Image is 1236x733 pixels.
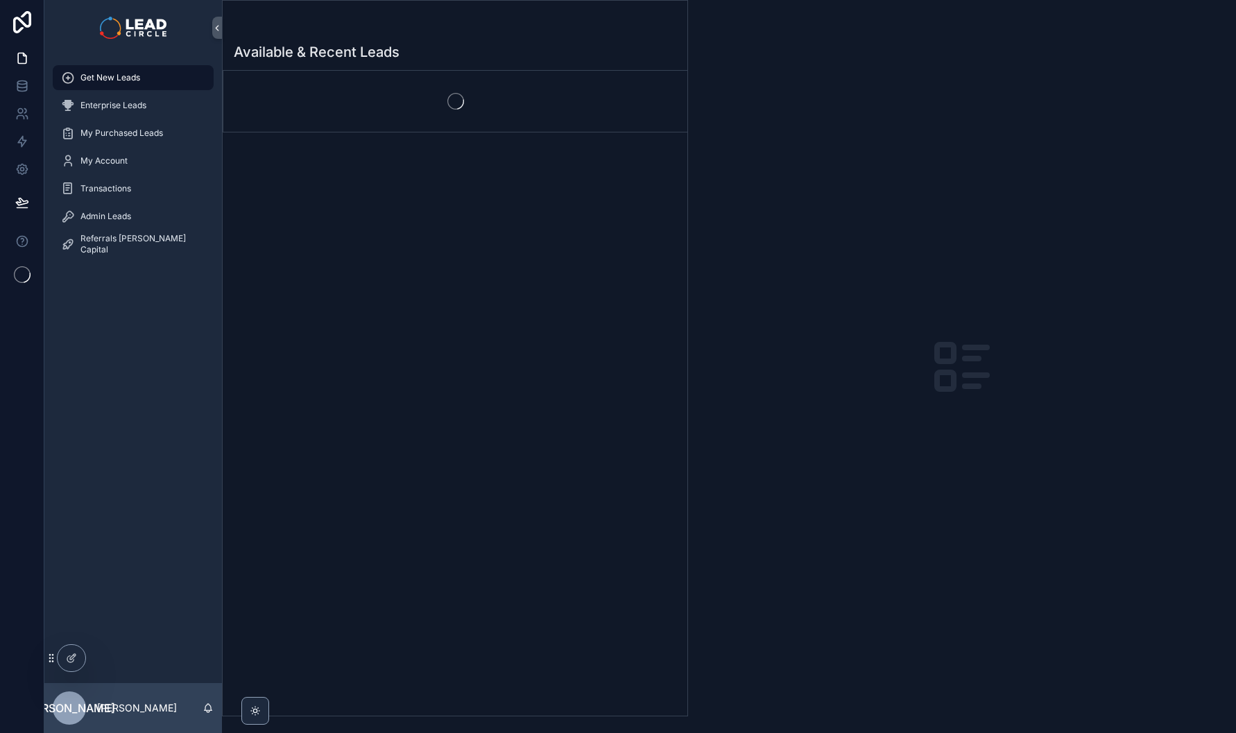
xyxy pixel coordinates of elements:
img: App logo [100,17,166,39]
h1: Available & Recent Leads [234,42,400,62]
a: Admin Leads [53,204,214,229]
a: Get New Leads [53,65,214,90]
span: Referrals [PERSON_NAME] Capital [80,233,200,255]
span: [PERSON_NAME] [24,700,115,716]
span: Enterprise Leads [80,100,146,111]
p: [PERSON_NAME] [97,701,177,715]
span: Admin Leads [80,211,131,222]
span: My Purchased Leads [80,128,163,139]
a: Transactions [53,176,214,201]
span: Get New Leads [80,72,140,83]
a: Enterprise Leads [53,93,214,118]
span: My Account [80,155,128,166]
span: Transactions [80,183,131,194]
a: Referrals [PERSON_NAME] Capital [53,232,214,257]
a: My Account [53,148,214,173]
a: My Purchased Leads [53,121,214,146]
div: scrollable content [44,55,222,275]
